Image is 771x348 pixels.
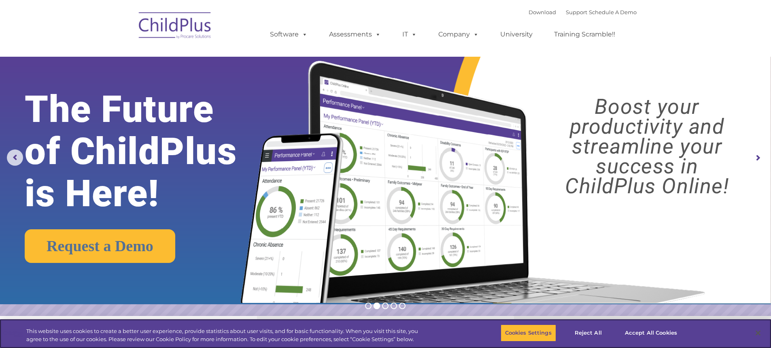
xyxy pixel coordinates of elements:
span: Last name [113,53,137,60]
button: Cookies Settings [501,325,556,342]
a: Software [262,26,316,43]
img: ChildPlus by Procare Solutions [135,6,216,47]
a: Training Scramble!! [546,26,623,43]
a: Download [529,9,556,15]
button: Reject All [563,325,614,342]
font: | [529,9,637,15]
rs-layer: The Future of ChildPlus is Here! [25,88,271,215]
a: University [492,26,541,43]
a: Schedule A Demo [589,9,637,15]
a: IT [394,26,425,43]
a: Request a Demo [25,229,175,263]
div: This website uses cookies to create a better user experience, provide statistics about user visit... [26,327,424,343]
a: Assessments [321,26,389,43]
a: Company [430,26,487,43]
button: Close [749,324,767,342]
button: Accept All Cookies [620,325,682,342]
a: Support [566,9,587,15]
span: Phone number [113,87,147,93]
rs-layer: Boost your productivity and streamline your success in ChildPlus Online! [533,97,761,196]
